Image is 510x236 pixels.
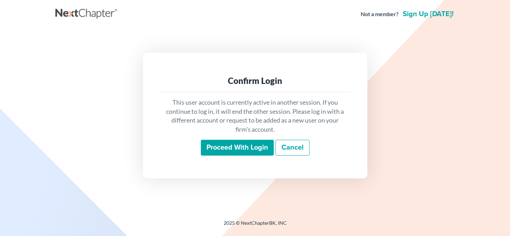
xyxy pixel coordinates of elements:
input: Proceed with login [201,140,274,156]
a: Sign up [DATE]! [401,11,455,18]
strong: Not a member? [361,10,399,18]
p: This user account is currently active in another session. If you continue to log in, it will end ... [165,98,345,134]
a: Cancel [276,140,310,156]
div: 2025 © NextChapterBK, INC [55,219,455,232]
div: Confirm Login [165,75,345,86]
